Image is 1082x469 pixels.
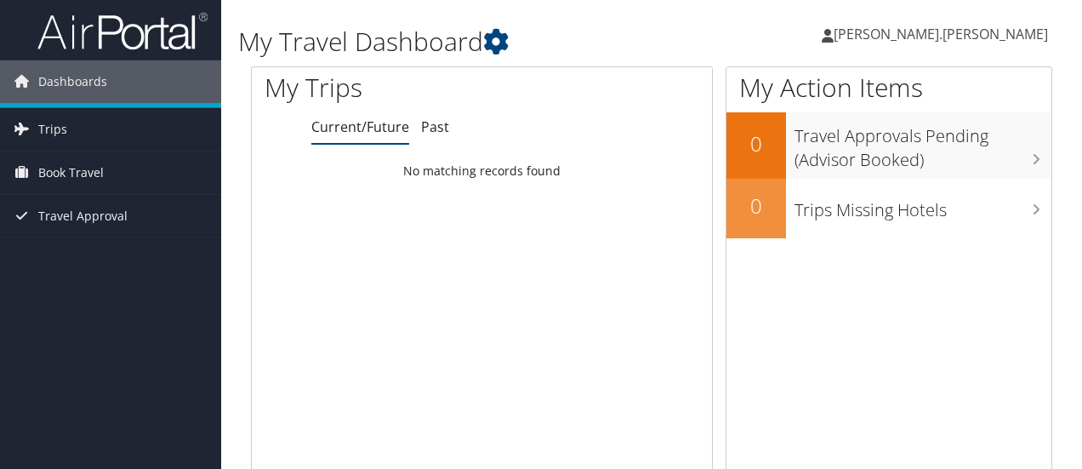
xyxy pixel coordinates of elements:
a: Current/Future [311,117,409,136]
h1: My Trips [265,70,508,106]
img: airportal-logo.png [37,11,208,51]
h2: 0 [726,129,786,158]
a: 0Travel Approvals Pending (Advisor Booked) [726,112,1051,178]
span: Trips [38,108,67,151]
span: Dashboards [38,60,107,103]
h3: Trips Missing Hotels [794,190,1051,222]
a: 0Trips Missing Hotels [726,179,1051,238]
h1: My Travel Dashboard [238,24,789,60]
span: Book Travel [38,152,104,194]
h3: Travel Approvals Pending (Advisor Booked) [794,116,1051,172]
h1: My Action Items [726,70,1051,106]
span: [PERSON_NAME].[PERSON_NAME] [834,25,1048,43]
a: Past [421,117,449,136]
h2: 0 [726,192,786,220]
td: No matching records found [252,156,712,186]
span: Travel Approval [38,195,128,237]
a: [PERSON_NAME].[PERSON_NAME] [822,9,1065,60]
